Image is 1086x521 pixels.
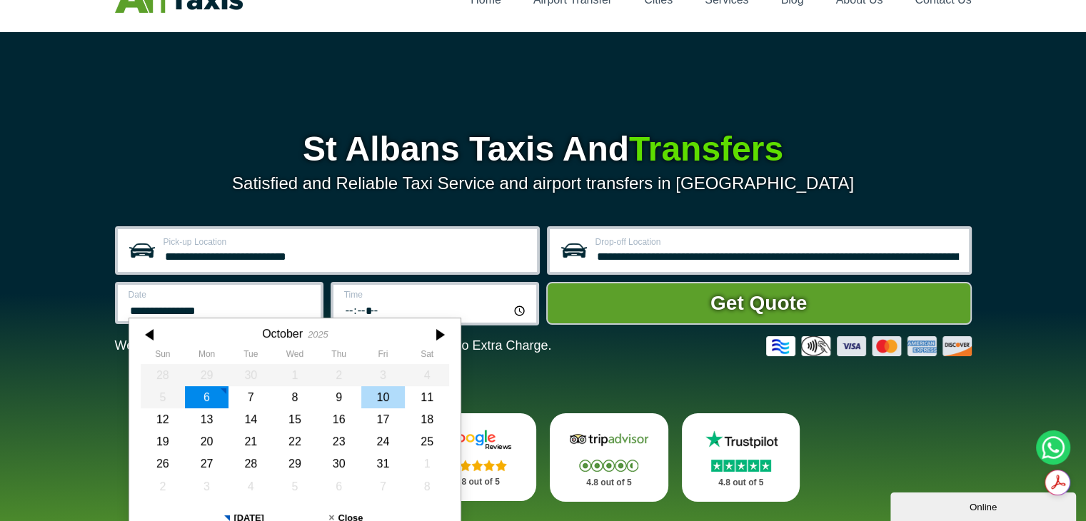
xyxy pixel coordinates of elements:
[361,364,405,386] div: 03 October 2025
[141,386,185,408] div: 05 October 2025
[448,460,507,471] img: Stars
[273,408,317,430] div: 15 October 2025
[141,349,185,363] th: Sunday
[129,290,312,299] label: Date
[115,132,972,166] h1: St Albans Taxis And
[361,430,405,452] div: 24 October 2025
[273,475,317,497] div: 05 November 2025
[273,364,317,386] div: 01 October 2025
[890,490,1079,521] iframe: chat widget
[316,452,361,475] div: 30 October 2025
[433,473,521,491] p: 4.8 out of 5
[405,386,449,408] div: 11 October 2025
[141,408,185,430] div: 12 October 2025
[566,429,652,450] img: Tripadvisor
[405,475,449,497] div: 08 November 2025
[711,460,771,472] img: Stars
[184,386,228,408] div: 06 October 2025
[434,429,520,450] img: Google
[184,430,228,452] div: 20 October 2025
[228,452,273,475] div: 28 October 2025
[316,386,361,408] div: 09 October 2025
[316,430,361,452] div: 23 October 2025
[115,173,972,193] p: Satisfied and Reliable Taxi Service and airport transfers in [GEOGRAPHIC_DATA]
[595,238,960,246] label: Drop-off Location
[273,452,317,475] div: 29 October 2025
[388,338,551,353] span: The Car at No Extra Charge.
[228,386,273,408] div: 07 October 2025
[405,349,449,363] th: Saturday
[361,408,405,430] div: 17 October 2025
[316,408,361,430] div: 16 October 2025
[141,475,185,497] div: 02 November 2025
[698,474,785,492] p: 4.8 out of 5
[418,413,536,501] a: Google Stars 4.8 out of 5
[228,408,273,430] div: 14 October 2025
[550,413,668,502] a: Tripadvisor Stars 4.8 out of 5
[228,349,273,363] th: Tuesday
[316,349,361,363] th: Thursday
[184,349,228,363] th: Monday
[565,474,653,492] p: 4.8 out of 5
[228,364,273,386] div: 30 September 2025
[228,475,273,497] div: 04 November 2025
[698,429,784,450] img: Trustpilot
[141,452,185,475] div: 26 October 2025
[273,386,317,408] div: 08 October 2025
[629,130,783,168] span: Transfers
[579,460,638,472] img: Stars
[361,386,405,408] div: 10 October 2025
[405,364,449,386] div: 04 October 2025
[361,349,405,363] th: Friday
[405,452,449,475] div: 01 November 2025
[316,475,361,497] div: 06 November 2025
[164,238,528,246] label: Pick-up Location
[262,327,303,340] div: October
[405,430,449,452] div: 25 October 2025
[766,336,972,356] img: Credit And Debit Cards
[115,338,552,353] p: We Now Accept Card & Contactless Payment In
[308,329,328,340] div: 2025
[184,364,228,386] div: 29 September 2025
[273,430,317,452] div: 22 October 2025
[141,430,185,452] div: 19 October 2025
[316,364,361,386] div: 02 October 2025
[184,452,228,475] div: 27 October 2025
[344,290,528,299] label: Time
[361,452,405,475] div: 31 October 2025
[141,364,185,386] div: 28 September 2025
[682,413,800,502] a: Trustpilot Stars 4.8 out of 5
[184,475,228,497] div: 03 November 2025
[546,282,972,325] button: Get Quote
[405,408,449,430] div: 18 October 2025
[184,408,228,430] div: 13 October 2025
[361,475,405,497] div: 07 November 2025
[273,349,317,363] th: Wednesday
[228,430,273,452] div: 21 October 2025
